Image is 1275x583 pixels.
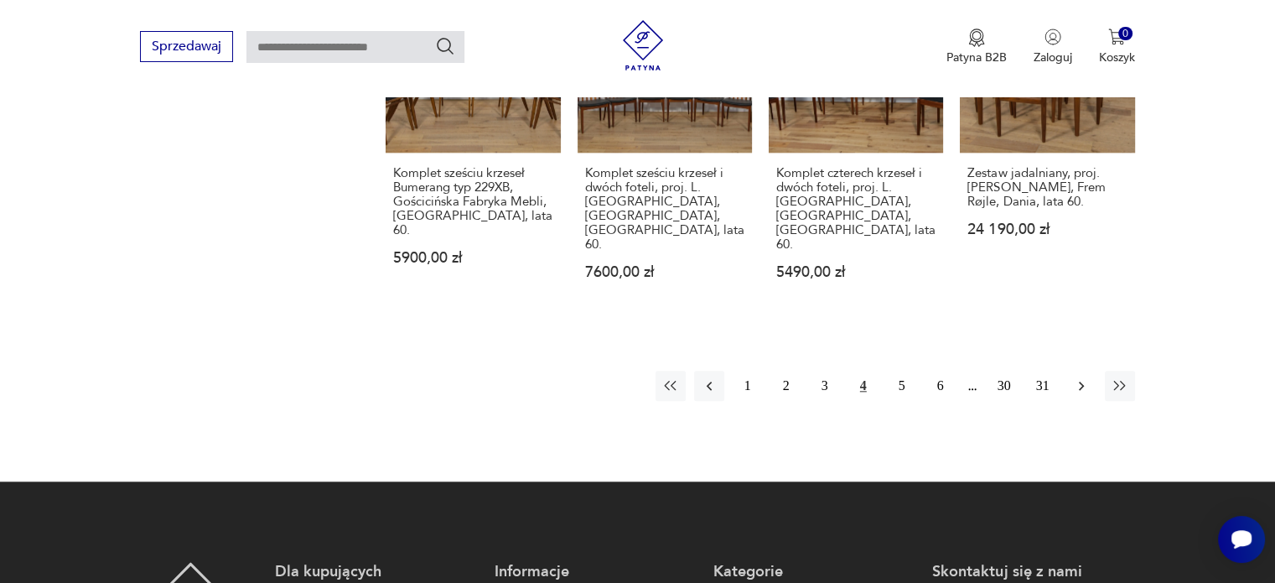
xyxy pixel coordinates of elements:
p: Zaloguj [1034,49,1072,65]
button: Patyna B2B [946,29,1007,65]
button: Sprzedawaj [140,31,233,62]
button: 1 [733,371,763,401]
button: 4 [848,371,879,401]
p: Dla kupujących [275,562,477,582]
img: Ikona medalu [968,29,985,47]
img: Ikona koszyka [1108,29,1125,45]
iframe: Smartsupp widget button [1218,516,1265,563]
p: Kategorie [713,562,915,582]
p: 5490,00 zł [776,265,936,279]
p: 7600,00 zł [585,265,744,279]
button: 3 [810,371,840,401]
img: Ikonka użytkownika [1044,29,1061,45]
p: Informacje [495,562,697,582]
h3: Komplet czterech krzeseł i dwóch foteli, proj. L. [GEOGRAPHIC_DATA], [GEOGRAPHIC_DATA], [GEOGRAPH... [776,166,936,252]
button: Zaloguj [1034,29,1072,65]
button: 0Koszyk [1099,29,1135,65]
button: 31 [1028,371,1058,401]
h3: Zestaw jadalniany, proj. [PERSON_NAME], Frem Røjle, Dania, lata 60. [967,166,1127,209]
div: 0 [1118,27,1132,41]
p: 24 190,00 zł [967,222,1127,237]
h3: Komplet sześciu krzeseł i dwóch foteli, proj. L. [GEOGRAPHIC_DATA], [GEOGRAPHIC_DATA], [GEOGRAPHI... [585,166,744,252]
a: Sprzedawaj [140,42,233,54]
p: 5900,00 zł [393,251,552,265]
button: 30 [989,371,1019,401]
a: Ikona medaluPatyna B2B [946,29,1007,65]
h3: Komplet sześciu krzeseł Bumerang typ 229XB, Gościcińska Fabryka Mebli, [GEOGRAPHIC_DATA], lata 60. [393,166,552,237]
p: Patyna B2B [946,49,1007,65]
img: Patyna - sklep z meblami i dekoracjami vintage [618,20,668,70]
p: Skontaktuj się z nami [932,562,1134,582]
button: 5 [887,371,917,401]
button: 2 [771,371,801,401]
p: Koszyk [1099,49,1135,65]
button: 6 [925,371,956,401]
button: Szukaj [435,36,455,56]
